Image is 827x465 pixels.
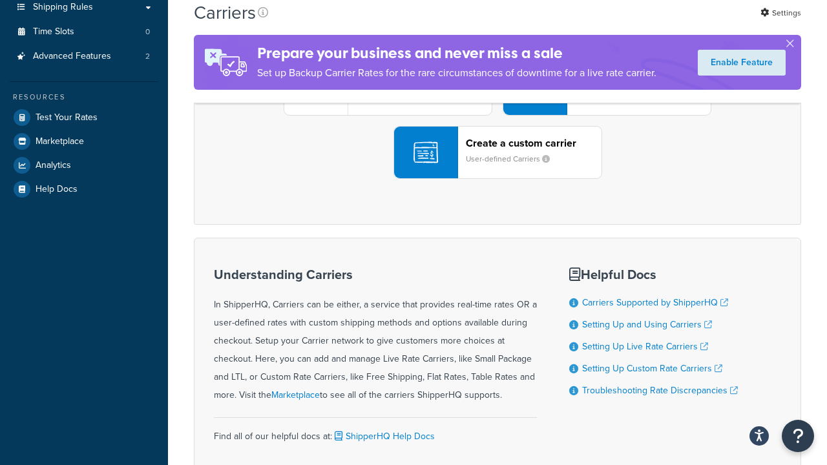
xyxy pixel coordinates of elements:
h3: Understanding Carriers [214,267,537,282]
h3: Helpful Docs [569,267,738,282]
span: Shipping Rules [33,2,93,13]
a: Analytics [10,154,158,177]
a: ShipperHQ Help Docs [332,429,435,443]
span: Time Slots [33,26,74,37]
button: Open Resource Center [782,420,814,452]
img: ad-rules-rateshop-fe6ec290ccb7230408bd80ed9643f0289d75e0ffd9eb532fc0e269fcd187b520.png [194,35,257,90]
button: Create a custom carrierUser-defined Carriers [393,126,602,179]
div: Find all of our helpful docs at: [214,417,537,446]
span: Test Your Rates [36,112,98,123]
img: icon-carrier-custom-c93b8a24.svg [413,140,438,165]
a: Marketplace [10,130,158,153]
a: Troubleshooting Rate Discrepancies [582,384,738,397]
span: Analytics [36,160,71,171]
a: Help Docs [10,178,158,201]
h4: Prepare your business and never miss a sale [257,43,656,64]
a: Test Your Rates [10,106,158,129]
small: User-defined Carriers [466,153,560,165]
a: Setting Up Custom Rate Carriers [582,362,722,375]
span: 2 [145,51,150,62]
a: Setting Up Live Rate Carriers [582,340,708,353]
li: Advanced Features [10,45,158,68]
a: Setting Up and Using Carriers [582,318,712,331]
div: In ShipperHQ, Carriers can be either, a service that provides real-time rates OR a user-defined r... [214,267,537,404]
span: Marketplace [36,136,84,147]
a: Settings [760,4,801,22]
span: Help Docs [36,184,78,195]
a: Time Slots 0 [10,20,158,44]
li: Time Slots [10,20,158,44]
span: 0 [145,26,150,37]
a: Enable Feature [698,50,786,76]
header: Create a custom carrier [466,137,602,149]
a: Advanced Features 2 [10,45,158,68]
a: Carriers Supported by ShipperHQ [582,296,728,309]
p: Set up Backup Carrier Rates for the rare circumstances of downtime for a live rate carrier. [257,64,656,82]
span: Advanced Features [33,51,111,62]
div: Resources [10,92,158,103]
a: Marketplace [271,388,320,402]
